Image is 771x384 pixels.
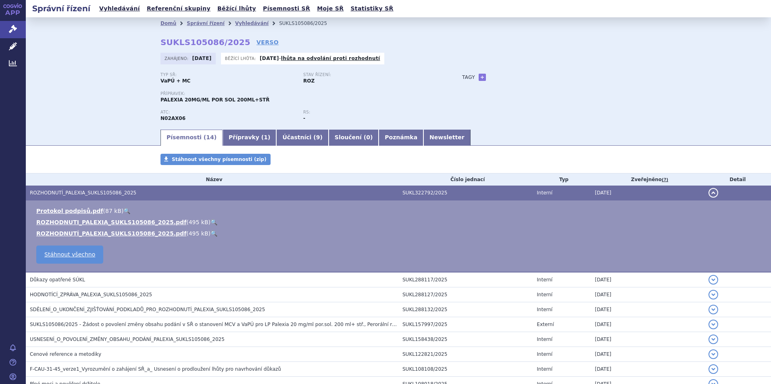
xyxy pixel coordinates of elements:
[366,134,370,140] span: 0
[264,134,268,140] span: 1
[223,130,276,146] a: Přípravky (1)
[189,230,208,237] span: 495 kB
[329,130,379,146] a: Sloučení (0)
[591,302,704,317] td: [DATE]
[260,56,279,61] strong: [DATE]
[97,3,142,14] a: Vyhledávání
[591,186,704,200] td: [DATE]
[210,219,217,225] a: 🔍
[172,157,267,162] span: Stáhnout všechny písemnosti (zip)
[281,56,380,61] a: lhůta na odvolání proti rozhodnutí
[591,332,704,347] td: [DATE]
[160,91,446,96] p: Přípravek:
[36,207,763,215] li: ( )
[30,322,405,327] span: SUKLS105086/2025 - Žádost o povolení změny obsahu podání v SŘ o stanovení MCV a VaPÚ pro LP Palex...
[398,362,533,377] td: SUKL108108/2025
[591,347,704,362] td: [DATE]
[708,334,718,344] button: detail
[26,3,97,14] h2: Správní řízení
[708,188,718,198] button: detail
[160,78,190,84] strong: VaPÚ + MC
[315,3,346,14] a: Moje SŘ
[160,97,270,103] span: PALEXIA 20MG/ML POR SOL 200ML+STŘ
[276,130,328,146] a: Účastníci (9)
[160,72,295,77] p: Typ SŘ:
[704,173,771,186] th: Detail
[379,130,423,146] a: Poznámka
[30,277,85,283] span: Důkazy opatřené SÚKL
[398,302,533,317] td: SUKL288132/2025
[30,366,281,372] span: F-CAU-31-45_verze1_Vyrozumění o zahájení SŘ_a_ Usnesení o prodloužení lhůty pro navrhování důkazů
[235,21,269,26] a: Vyhledávání
[708,305,718,314] button: detail
[537,190,552,196] span: Interní
[256,38,279,46] a: VERSO
[537,307,552,312] span: Interní
[537,366,552,372] span: Interní
[398,173,533,186] th: Číslo jednací
[30,190,136,196] span: ROZHODNUTÍ_PALEXIA_SUKLS105086_2025
[423,130,471,146] a: Newsletter
[279,17,338,29] li: SUKLS105086/2025
[662,177,668,183] abbr: (?)
[36,218,763,226] li: ( )
[160,21,176,26] a: Domů
[303,116,305,121] strong: -
[189,219,208,225] span: 495 kB
[537,292,552,297] span: Interní
[537,337,552,342] span: Interní
[160,154,271,165] a: Stáhnout všechny písemnosti (zip)
[36,246,103,264] a: Stáhnout všechno
[708,320,718,329] button: detail
[36,229,763,237] li: ( )
[591,173,704,186] th: Zveřejněno
[537,277,552,283] span: Interní
[398,186,533,200] td: SUKL322792/2025
[591,362,704,377] td: [DATE]
[303,110,438,115] p: RS:
[708,290,718,299] button: detail
[479,74,486,81] a: +
[30,292,152,297] span: HODNOTÍCÍ_ZPRÁVA_PALEXIA_SUKLS105086_2025
[260,55,380,62] p: -
[30,307,265,312] span: SDĚLENÍ_O_UKONČENÍ_ZJIŠŤOVÁNÍ_PODKLADŮ_PRO_ROZHODNUTÍ_PALEXIA_SUKLS105086_2025
[206,134,214,140] span: 14
[160,110,295,115] p: ATC:
[160,37,250,47] strong: SUKLS105086/2025
[165,55,190,62] span: Zahájeno:
[215,3,258,14] a: Běžící lhůty
[537,351,552,357] span: Interní
[123,208,130,214] a: 🔍
[260,3,313,14] a: Písemnosti SŘ
[30,351,101,357] span: Cenové reference a metodiky
[462,72,475,82] h3: Tagy
[398,347,533,362] td: SUKL122821/2025
[192,56,212,61] strong: [DATE]
[36,230,186,237] a: ROZHODNUTÍ_PALEXIA_SUKLS105086_2025.pdf
[303,72,438,77] p: Stav řízení:
[708,349,718,359] button: detail
[225,55,258,62] span: Běžící lhůta:
[398,332,533,347] td: SUKL158438/2025
[303,78,315,84] strong: ROZ
[316,134,320,140] span: 9
[160,130,223,146] a: Písemnosti (14)
[36,219,186,225] a: ROZHODNUTI_PALEXIA_SUKLS105086_2025.pdf
[105,208,121,214] span: 87 kB
[187,21,225,26] a: Správní řízení
[591,317,704,332] td: [DATE]
[708,275,718,285] button: detail
[591,272,704,287] td: [DATE]
[36,208,103,214] a: Protokol podpisů.pdf
[30,337,225,342] span: USNESENÍ_O_POVOLENÍ_ZMĚNY_OBSAHU_PODÁNÍ_PALEXIA_SUKLS105086_2025
[160,116,185,121] strong: TAPENTADOL
[533,173,591,186] th: Typ
[591,287,704,302] td: [DATE]
[210,230,217,237] a: 🔍
[26,173,398,186] th: Název
[398,287,533,302] td: SUKL288127/2025
[708,364,718,374] button: detail
[144,3,213,14] a: Referenční skupiny
[348,3,396,14] a: Statistiky SŘ
[537,322,554,327] span: Externí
